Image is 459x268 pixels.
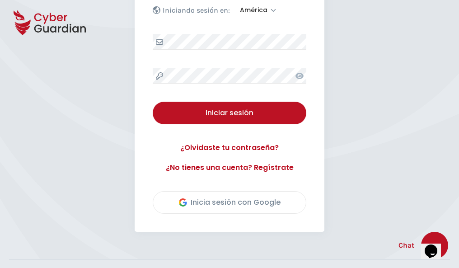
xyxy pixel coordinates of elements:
span: Chat [398,240,414,251]
div: Inicia sesión con Google [179,197,281,208]
div: Iniciar sesión [159,108,300,118]
a: ¿Olvidaste tu contraseña? [153,142,306,153]
button: Iniciar sesión [153,102,306,124]
a: ¿No tienes una cuenta? Regístrate [153,162,306,173]
button: Inicia sesión con Google [153,191,306,214]
iframe: chat widget [421,232,450,259]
